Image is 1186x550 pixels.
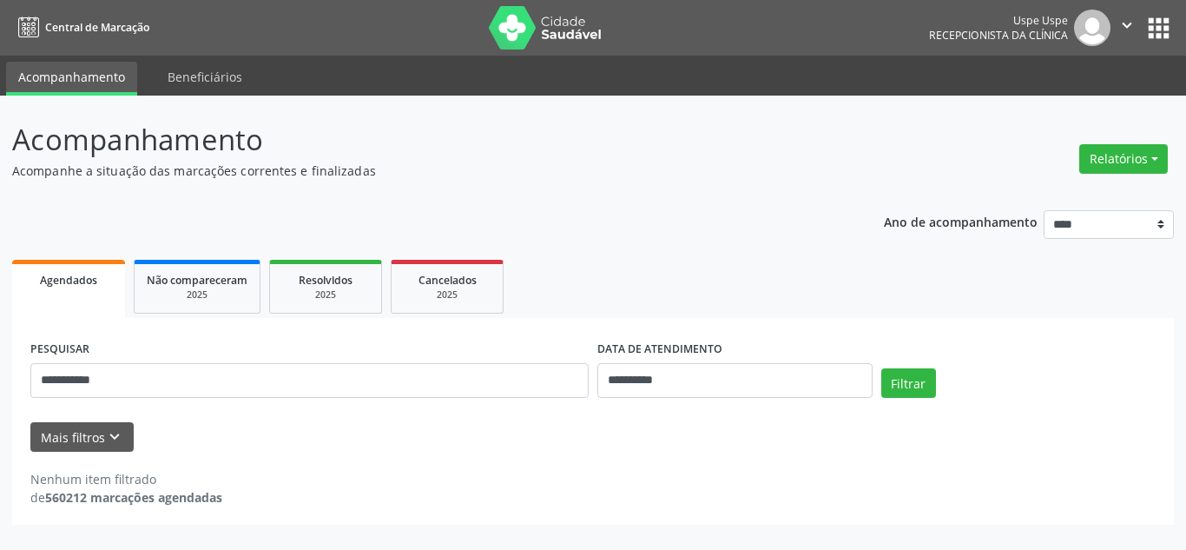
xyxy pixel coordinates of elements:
i:  [1117,16,1137,35]
strong: 560212 marcações agendadas [45,489,222,506]
span: Cancelados [418,273,477,288]
p: Acompanhamento [12,118,826,162]
p: Ano de acompanhamento [884,210,1038,232]
a: Acompanhamento [6,62,137,96]
button: apps [1143,13,1174,43]
i: keyboard_arrow_down [105,427,124,447]
div: 2025 [147,288,247,302]
label: DATA DE ATENDIMENTO [597,336,722,363]
img: img [1074,10,1110,46]
div: Nenhum item filtrado [30,470,222,488]
button: Mais filtroskeyboard_arrow_down [30,422,134,453]
div: 2025 [404,288,491,302]
span: Central de Marcação [45,20,149,35]
span: Resolvidos [299,273,353,288]
label: PESQUISAR [30,336,89,363]
span: Não compareceram [147,273,247,288]
a: Beneficiários [155,62,254,92]
div: 2025 [282,288,369,302]
div: Uspe Uspe [929,13,1068,28]
button: Relatórios [1079,144,1168,174]
a: Central de Marcação [12,13,149,42]
span: Agendados [40,273,97,288]
p: Acompanhe a situação das marcações correntes e finalizadas [12,162,826,180]
button: Filtrar [881,368,936,398]
div: de [30,488,222,507]
span: Recepcionista da clínica [929,28,1068,43]
button:  [1110,10,1143,46]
